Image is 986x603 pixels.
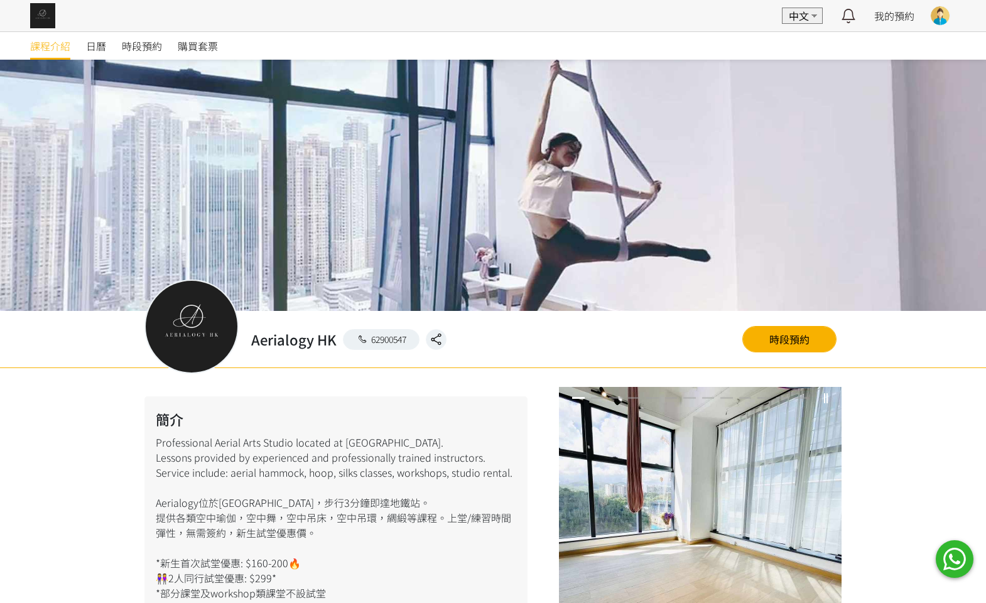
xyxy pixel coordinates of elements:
[122,38,162,53] span: 時段預約
[178,32,218,60] a: 購買套票
[742,326,837,352] a: 時段預約
[874,8,914,23] a: 我的預約
[30,3,55,28] img: img_61c0148bb0266
[30,38,70,53] span: 課程介紹
[178,38,218,53] span: 購買套票
[343,329,420,350] a: 62900547
[30,32,70,60] a: 課程介紹
[251,329,337,350] h2: Aerialogy HK
[156,409,516,430] h2: 簡介
[122,32,162,60] a: 時段預約
[86,38,106,53] span: 日曆
[86,32,106,60] a: 日曆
